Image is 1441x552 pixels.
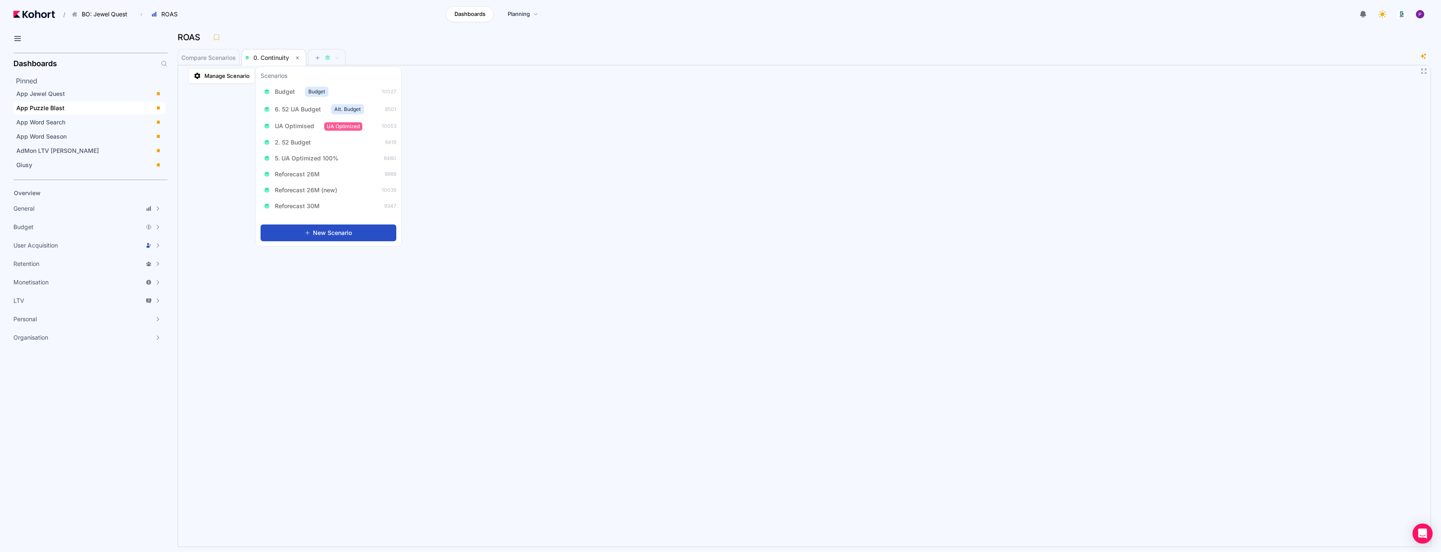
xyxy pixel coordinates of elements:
button: UA OptimisedUA Optimized [261,119,366,133]
button: 6. 52 UA BudgetAlt. Budget [261,102,367,117]
span: App Word Season [16,133,67,140]
span: BO: Jewel Quest [82,10,127,18]
span: 8501 [385,106,396,113]
button: Reforecast 26M [261,168,328,181]
a: Planning [499,6,547,22]
span: UA Optimised [275,122,314,130]
span: New Scenario [313,229,352,237]
span: 10027 [382,88,396,95]
div: Open Intercom Messenger [1413,524,1433,544]
a: AdMon LTV [PERSON_NAME] [13,144,165,157]
span: Retention [13,260,39,268]
span: 8419 [385,139,396,146]
span: LTV [13,297,24,305]
span: Alt. Budget [331,104,364,114]
h3: ROAS [178,33,205,41]
span: Reforecast 26M (new) [275,186,337,194]
span: UA Optimized [324,122,362,131]
button: Reforecast 30M [261,199,328,213]
span: Overview [14,189,41,196]
span: Budget [275,88,295,96]
h3: Scenarios [261,72,287,82]
span: 6. 52 UA Budget [275,105,321,113]
span: Giusy [16,161,32,168]
button: BudgetBudget [261,84,332,99]
button: Reforecast 26M (new) [261,183,346,197]
img: Kohort logo [13,10,55,18]
a: App Word Search [13,116,165,129]
button: BO: Jewel Quest [67,7,136,21]
span: Organisation [13,333,48,342]
span: 2. 52 Budget [275,138,311,147]
a: App Jewel Quest [13,88,165,100]
span: Dashboards [455,10,485,18]
span: Planning [508,10,530,18]
span: Reforecast 26M [275,170,320,178]
span: App Word Search [16,119,65,126]
a: Giusy [13,159,165,171]
span: Budget [13,223,34,231]
button: ROAS [147,7,186,21]
span: General [13,204,34,213]
a: App Word Season [13,130,165,143]
a: Overview [11,187,153,199]
button: 2. 52 Budget [261,136,319,149]
span: Compare Scenarios [181,55,236,61]
span: Manage Scenario [204,72,250,80]
span: Reforecast 30M [275,202,320,210]
span: App Jewel Quest [16,90,65,97]
span: 9347 [384,203,396,209]
button: New Scenario [261,224,396,241]
h2: Pinned [16,76,168,86]
a: App Puzzle Blast [13,102,165,114]
span: 8480 [384,155,396,162]
span: 10053 [382,123,396,129]
span: Personal [13,315,37,323]
span: ROAS [161,10,178,18]
a: Dashboards [446,6,494,22]
button: 5. UA Optimized 100% [261,152,347,165]
img: logo_logo_images_1_20240607072359498299_20240828135028712857.jpeg [1397,10,1406,18]
span: AdMon LTV [PERSON_NAME] [16,147,99,154]
span: Monetisation [13,278,49,286]
button: Fullscreen [1420,68,1427,75]
span: App Puzzle Blast [16,104,65,111]
span: 9989 [385,171,396,178]
a: Manage Scenario [188,68,255,84]
h2: Dashboards [13,60,57,67]
span: › [139,11,144,18]
span: 5. UA Optimized 100% [275,154,338,163]
span: 10039 [382,187,396,193]
span: User Acquisition [13,241,58,250]
span: Budget [305,87,328,97]
span: 0. Continuity [253,54,289,61]
span: / [57,10,65,19]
